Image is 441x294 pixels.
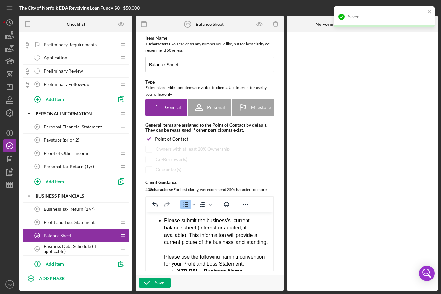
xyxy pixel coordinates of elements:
[197,200,213,209] div: Numbered list
[145,187,173,192] b: 438 character s •
[145,41,171,46] b: 13 character s •
[31,56,99,69] strong: YTD P&L - Business Name - MM.DD.YY
[150,200,161,209] button: Undo
[36,221,39,224] tspan: 19
[36,208,39,211] tspan: 18
[44,55,67,60] span: Application
[186,22,190,26] tspan: 20
[145,41,274,54] div: You can enter any number you'd like, but for best clarity we recommend 50 or less.
[36,111,116,116] div: Personal Information
[207,105,225,110] span: Personal
[114,17,129,32] button: Preview as
[44,207,95,212] span: Business Tax Return (1 yr)
[44,220,95,225] span: Profit and Loss Statement
[36,138,39,142] tspan: 15
[145,122,274,133] div: General items are assigned to the Point of Contact by default. They can be reassigned if other pa...
[18,41,122,56] div: Please use the following naming convention for your Profit and Loss Statement.
[46,175,64,188] div: Add Item
[155,137,188,142] div: Point of Contact
[180,200,196,209] div: Bullet list
[8,283,12,286] text: MJ
[29,93,113,106] button: Add Item
[165,105,181,110] span: General
[3,278,16,291] button: MJ
[44,137,79,143] span: Paystubs (prior 2)
[19,5,111,11] b: The City of Norfolk EDA Revolving Loan Fund
[5,5,122,114] body: Rich Text Area. Press ALT-0 for help.
[44,244,116,254] span: Business Debt Schedule (if applicable)
[36,83,39,86] tspan: 13
[44,151,89,156] span: Proof of Other Income
[31,56,122,77] li: (date should be the ending date of the P&)
[427,9,432,15] button: close
[146,212,273,284] iframe: Rich Text Area
[156,167,181,172] div: Guarantor(s)
[46,258,64,270] div: Add Item
[36,165,39,168] tspan: 17
[419,266,435,281] div: Open Intercom Messenger
[145,79,274,85] div: Type
[221,200,232,209] button: Emojis
[44,68,83,74] span: Preliminary Review
[46,93,64,105] div: Add Item
[39,276,65,281] b: ADD PHASE
[315,22,333,27] b: No Form
[44,233,71,238] span: Balance Sheet
[240,200,251,209] button: Reveal or hide additional toolbar items
[145,35,274,41] div: Item Name
[348,14,425,19] div: Saved
[145,85,274,97] div: External and Milestone items are visible to clients. Use Internal for use by your office only.
[36,125,39,128] tspan: 14
[18,5,122,34] div: Please submit the business's current balance sheet (internal or audited, if available). This info...
[145,180,274,185] div: Client Guidance
[29,175,113,188] button: Add Item
[19,5,140,11] div: • $0 - $50,000
[29,257,113,270] button: Add Item
[44,42,97,47] span: Preliminary Requirements
[36,234,39,237] tspan: 20
[155,278,164,288] div: Save
[196,22,224,27] div: Balance Sheet
[36,193,116,198] div: Business Financials
[145,187,274,193] div: For best clarity, we recommend 250 characters or more.
[156,147,230,152] div: Owners with at least 20% Ownership
[36,152,39,155] tspan: 16
[161,200,172,209] button: Redo
[44,164,94,169] span: Personal Tax Return (1yr)
[44,82,89,87] span: Preliminary Follow-up
[36,247,39,250] tspan: 21
[23,272,129,285] button: ADD PHASE
[67,22,85,27] b: Checklist
[156,157,187,162] div: Co-Borrower(s)
[251,105,271,110] span: Milestone
[18,5,122,114] li: the
[44,124,102,129] span: Personal Financial Statement
[139,278,171,288] button: Save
